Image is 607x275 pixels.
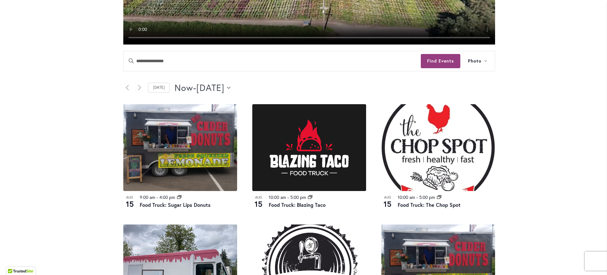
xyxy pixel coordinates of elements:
time: 10:00 am [269,194,286,200]
span: Photo [468,57,481,65]
a: Next Events [136,84,143,92]
time: 4:00 pm [159,194,175,200]
span: - [193,81,196,94]
button: Click to toggle datepicker [175,81,230,94]
span: 15 [123,199,136,209]
button: Find Events [421,54,460,68]
a: Food Truck: Sugar Lips Donuts [140,201,211,208]
button: Photo [460,51,495,71]
span: [DATE] [196,81,224,94]
a: Food Truck: The Chop Spot [398,201,461,208]
time: 9:00 am [140,194,155,200]
span: - [156,194,158,200]
span: Aug [252,195,265,200]
span: Now [175,81,193,94]
a: Click to select today's date [148,83,170,93]
img: THE CHOP SPOT PDX – Food Truck [381,104,495,191]
time: 5:00 pm [290,194,306,200]
span: - [416,194,418,200]
time: 10:00 am [398,194,415,200]
a: Food Truck: Blazing Taco [269,201,326,208]
span: 15 [381,199,394,209]
time: 5:00 pm [419,194,435,200]
span: - [287,194,289,200]
iframe: Launch Accessibility Center [5,253,22,270]
span: Aug [123,195,136,200]
span: 15 [252,199,265,209]
input: Enter Keyword. Search for events by Keyword. [124,51,421,71]
img: Food Truck: Sugar Lips Apple Cider Donuts [123,104,237,191]
a: Previous Events [123,84,131,92]
span: Aug [381,195,394,200]
img: Blazing Taco Food Truck [252,104,366,191]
